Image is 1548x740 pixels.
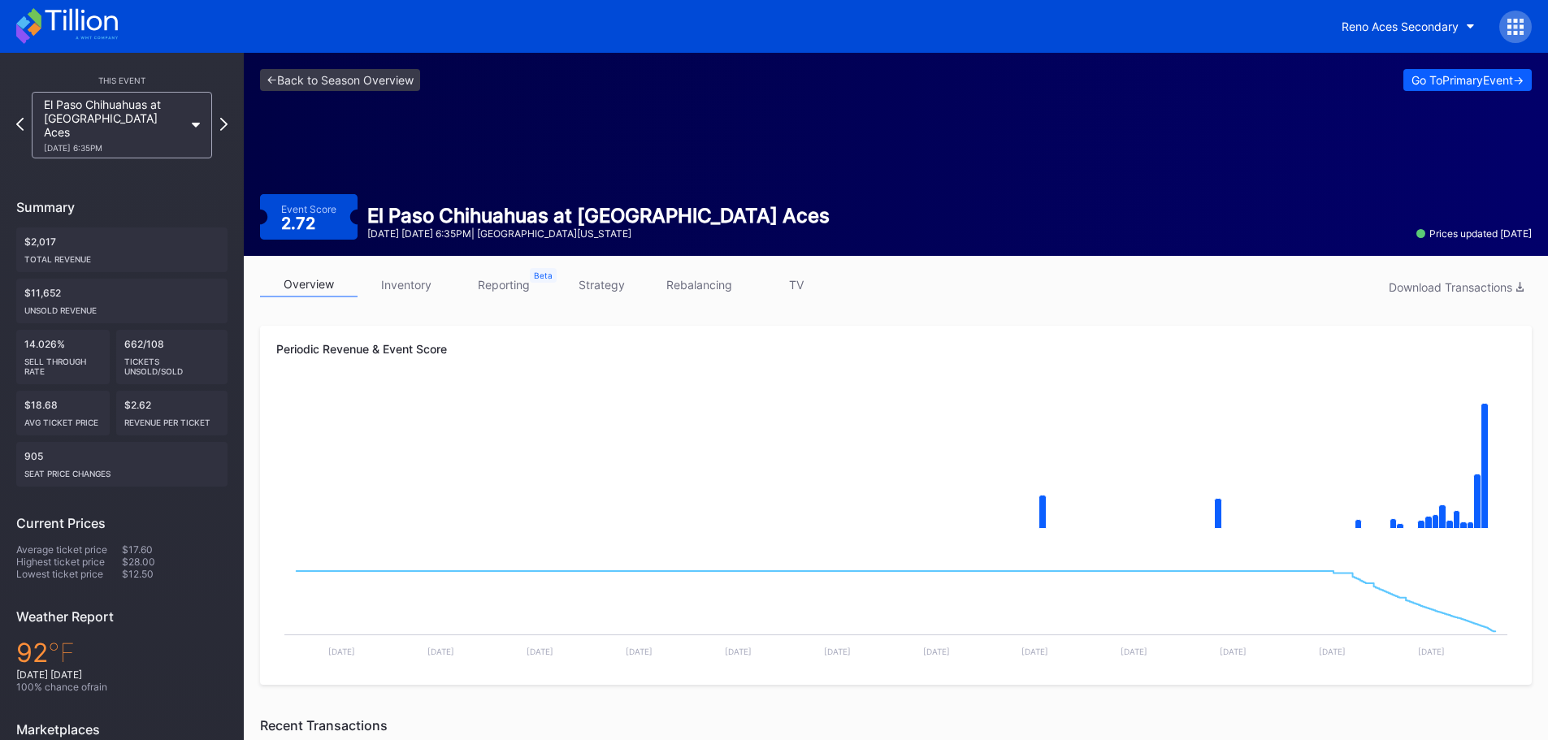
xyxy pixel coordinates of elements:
[124,350,219,376] div: Tickets Unsold/Sold
[24,462,219,478] div: seat price changes
[1342,19,1459,33] div: Reno Aces Secondary
[367,227,830,240] div: [DATE] [DATE] 6:35PM | [GEOGRAPHIC_DATA][US_STATE]
[48,637,75,669] span: ℉
[1329,11,1487,41] button: Reno Aces Secondary
[16,279,228,323] div: $11,652
[16,543,122,556] div: Average ticket price
[650,272,748,297] a: rebalancing
[626,647,653,656] text: [DATE]
[1121,647,1147,656] text: [DATE]
[122,556,228,568] div: $28.00
[1381,276,1532,298] button: Download Transactions
[1389,280,1524,294] div: Download Transactions
[122,568,228,580] div: $12.50
[455,272,553,297] a: reporting
[16,199,228,215] div: Summary
[16,721,228,738] div: Marketplaces
[24,248,219,264] div: Total Revenue
[24,299,219,315] div: Unsold Revenue
[923,647,950,656] text: [DATE]
[367,204,830,227] div: El Paso Chihuahuas at [GEOGRAPHIC_DATA] Aces
[260,69,420,91] a: <-Back to Season Overview
[725,647,752,656] text: [DATE]
[553,272,650,297] a: strategy
[122,543,228,556] div: $17.60
[281,215,319,232] div: 2.72
[527,647,553,656] text: [DATE]
[1418,647,1445,656] text: [DATE]
[16,76,228,85] div: This Event
[44,143,184,153] div: [DATE] 6:35PM
[1403,69,1532,91] button: Go ToPrimaryEvent->
[276,547,1515,669] svg: Chart title
[24,411,102,427] div: Avg ticket price
[16,442,228,487] div: 905
[116,391,228,435] div: $2.62
[16,330,110,384] div: 14.026%
[358,272,455,297] a: inventory
[16,681,228,693] div: 100 % chance of rain
[16,227,228,272] div: $2,017
[16,669,228,681] div: [DATE] [DATE]
[116,330,228,384] div: 662/108
[276,384,1515,547] svg: Chart title
[44,97,184,153] div: El Paso Chihuahuas at [GEOGRAPHIC_DATA] Aces
[1411,73,1524,87] div: Go To Primary Event ->
[16,568,122,580] div: Lowest ticket price
[281,203,336,215] div: Event Score
[1220,647,1247,656] text: [DATE]
[16,608,228,625] div: Weather Report
[824,647,851,656] text: [DATE]
[328,647,355,656] text: [DATE]
[1319,647,1346,656] text: [DATE]
[748,272,845,297] a: TV
[16,637,228,669] div: 92
[260,272,358,297] a: overview
[260,717,1532,734] div: Recent Transactions
[1416,227,1532,240] div: Prices updated [DATE]
[1021,647,1048,656] text: [DATE]
[16,515,228,531] div: Current Prices
[16,556,122,568] div: Highest ticket price
[276,342,1515,356] div: Periodic Revenue & Event Score
[24,350,102,376] div: Sell Through Rate
[16,391,110,435] div: $18.68
[427,647,454,656] text: [DATE]
[124,411,219,427] div: Revenue per ticket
